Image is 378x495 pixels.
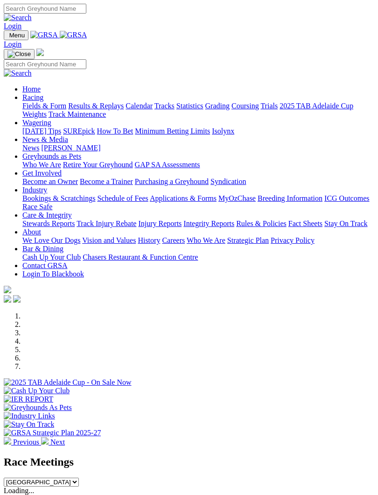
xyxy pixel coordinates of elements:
div: Industry [22,194,374,211]
a: Stay On Track [324,219,367,227]
a: Schedule of Fees [97,194,148,202]
span: Previous [13,438,39,446]
img: Close [7,50,31,58]
a: 2025 TAB Adelaide Cup [280,102,353,110]
a: Strategic Plan [227,236,269,244]
img: GRSA Strategic Plan 2025-27 [4,429,101,437]
a: MyOzChase [218,194,256,202]
div: Greyhounds as Pets [22,161,374,169]
img: Cash Up Your Club [4,387,70,395]
a: Become an Owner [22,177,78,185]
a: Wagering [22,119,51,127]
img: GRSA [60,31,87,39]
a: Bar & Dining [22,245,63,253]
div: News & Media [22,144,374,152]
a: Stewards Reports [22,219,75,227]
a: ICG Outcomes [324,194,369,202]
span: Next [50,438,65,446]
img: twitter.svg [13,295,21,303]
img: Search [4,14,32,22]
a: Login To Blackbook [22,270,84,278]
a: Track Injury Rebate [77,219,136,227]
a: Purchasing a Greyhound [135,177,209,185]
a: Home [22,85,41,93]
img: facebook.svg [4,295,11,303]
a: Statistics [176,102,203,110]
img: Stay On Track [4,420,54,429]
input: Search [4,4,86,14]
a: Tracks [154,102,175,110]
a: Careers [162,236,185,244]
a: GAP SA Assessments [135,161,200,169]
div: Racing [22,102,374,119]
a: [DATE] Tips [22,127,61,135]
a: Calendar [126,102,153,110]
a: Results & Replays [68,102,124,110]
a: Racing [22,93,43,101]
a: Contact GRSA [22,262,67,269]
a: Trials [260,102,278,110]
a: Vision and Values [82,236,136,244]
a: Fact Sheets [288,219,322,227]
input: Search [4,59,86,69]
h2: Race Meetings [4,456,374,468]
button: Toggle navigation [4,30,28,40]
a: Race Safe [22,203,52,211]
a: [PERSON_NAME] [41,144,100,152]
a: Coursing [231,102,259,110]
a: Rules & Policies [236,219,287,227]
a: Industry [22,186,47,194]
button: Toggle navigation [4,49,35,59]
a: News [22,144,39,152]
img: Search [4,69,32,78]
a: Greyhounds as Pets [22,152,81,160]
img: GRSA [30,31,58,39]
a: Weights [22,110,47,118]
img: logo-grsa-white.png [4,286,11,293]
img: Greyhounds As Pets [4,403,72,412]
a: About [22,228,41,236]
img: chevron-left-pager-white.svg [4,437,11,445]
a: Retire Your Greyhound [63,161,133,169]
a: Get Involved [22,169,62,177]
a: Become a Trainer [80,177,133,185]
a: Integrity Reports [183,219,234,227]
a: Previous [4,438,41,446]
a: SUREpick [63,127,95,135]
a: Minimum Betting Limits [135,127,210,135]
img: Industry Links [4,412,55,420]
div: Wagering [22,127,374,135]
img: logo-grsa-white.png [36,49,44,56]
div: About [22,236,374,245]
a: Care & Integrity [22,211,72,219]
span: Menu [9,32,25,39]
a: News & Media [22,135,68,143]
a: Privacy Policy [271,236,315,244]
div: Get Involved [22,177,374,186]
a: History [138,236,160,244]
a: Applications & Forms [150,194,217,202]
a: Injury Reports [138,219,182,227]
div: Care & Integrity [22,219,374,228]
a: Isolynx [212,127,234,135]
a: We Love Our Dogs [22,236,80,244]
img: IER REPORT [4,395,53,403]
a: How To Bet [97,127,133,135]
a: Login [4,22,21,30]
div: Bar & Dining [22,253,374,262]
a: Who We Are [22,161,61,169]
a: Breeding Information [258,194,322,202]
a: Who We Are [187,236,225,244]
a: Fields & Form [22,102,66,110]
a: Cash Up Your Club [22,253,81,261]
a: Track Maintenance [49,110,106,118]
a: Login [4,40,21,48]
a: Bookings & Scratchings [22,194,95,202]
a: Chasers Restaurant & Function Centre [83,253,198,261]
img: 2025 TAB Adelaide Cup - On Sale Now [4,378,132,387]
img: chevron-right-pager-white.svg [41,437,49,445]
a: Next [41,438,65,446]
a: Syndication [210,177,246,185]
span: Loading... [4,487,34,495]
a: Grading [205,102,230,110]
